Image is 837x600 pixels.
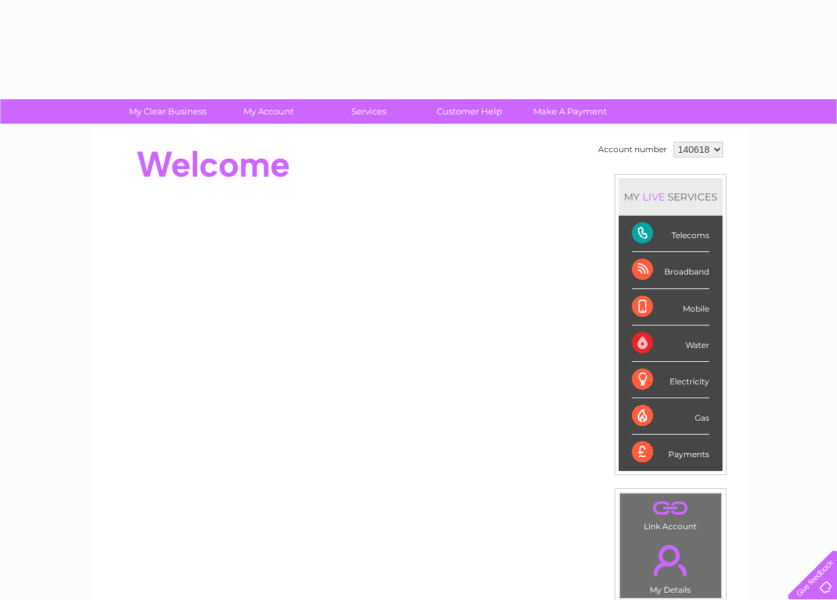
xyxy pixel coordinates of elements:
[632,325,709,362] div: Water
[415,99,524,124] a: Customer Help
[632,252,709,288] div: Broadband
[214,99,323,124] a: My Account
[623,497,718,520] a: .
[619,534,722,599] td: My Details
[623,537,718,583] a: .
[632,362,709,398] div: Electricity
[632,216,709,252] div: Telecoms
[632,398,709,435] div: Gas
[314,99,423,124] a: Services
[113,99,222,124] a: My Clear Business
[619,493,722,535] td: Link Account
[515,99,625,124] a: Make A Payment
[640,191,668,203] div: LIVE
[632,289,709,325] div: Mobile
[632,435,709,470] div: Payments
[595,138,670,161] td: Account number
[619,178,723,216] div: MY SERVICES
